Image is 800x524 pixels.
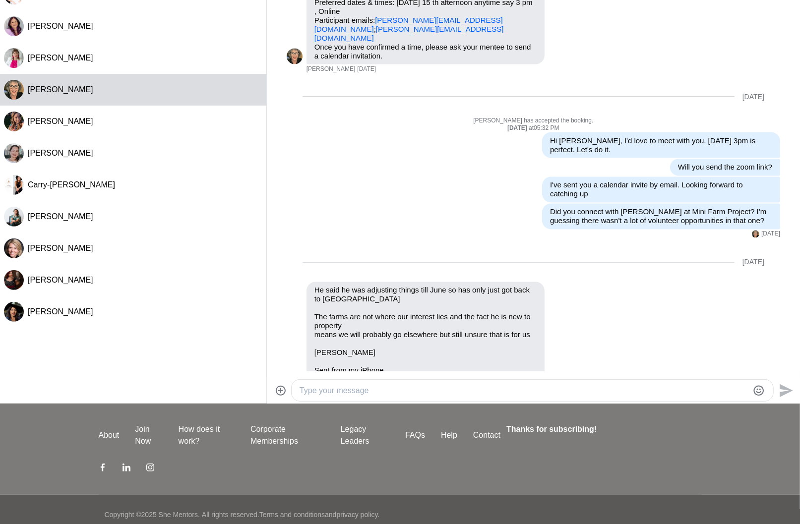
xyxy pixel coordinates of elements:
[127,423,170,447] a: Join Now
[4,270,24,290] img: M
[99,463,107,475] a: Facebook
[333,423,397,447] a: Legacy Leaders
[742,258,764,267] div: [DATE]
[314,16,503,33] a: [PERSON_NAME][EMAIL_ADDRESS][DOMAIN_NAME]
[4,112,24,131] div: Natalie Arambasic
[4,16,24,36] img: B
[314,349,537,357] p: [PERSON_NAME]
[300,385,748,397] textarea: Type your message
[287,49,303,64] img: J
[397,429,433,441] a: FAQs
[243,423,333,447] a: Corporate Memberships
[433,429,465,441] a: Help
[507,124,529,131] strong: [DATE]
[4,80,24,100] div: Jane
[4,48,24,68] img: V
[337,511,378,519] a: privacy policy
[259,511,325,519] a: Terms and conditions
[4,16,24,36] div: Bobbi Barrington
[28,244,93,252] span: [PERSON_NAME]
[314,286,537,304] p: He said he was adjusting things till June so has only just got back to [GEOGRAPHIC_DATA]
[202,510,379,520] p: All rights reserved. and .
[28,54,93,62] span: [PERSON_NAME]
[314,366,537,375] p: Sent from my iPhone
[4,207,24,227] div: Diana Soedardi
[28,22,93,30] span: [PERSON_NAME]
[550,208,772,226] p: Did you connect with [PERSON_NAME] at Mini Farm Project? I'm guessing there wasn't a lot of volun...
[774,379,796,402] button: Send
[307,65,356,73] span: [PERSON_NAME]
[4,80,24,100] img: J
[314,313,537,340] p: The farms are not where our interest lies and the fact he is new to property means we will probab...
[357,65,376,73] time: 2025-07-02T02:30:11.609Z
[146,463,154,475] a: Instagram
[28,212,93,221] span: [PERSON_NAME]
[4,238,24,258] img: S
[287,124,780,132] div: at 05:32 PM
[4,143,24,163] div: Yiyang Chen
[28,307,93,316] span: [PERSON_NAME]
[171,423,243,447] a: How does it work?
[4,302,24,322] img: R
[287,49,303,64] div: Jane
[752,231,759,238] img: J
[742,93,764,101] div: [DATE]
[4,112,24,131] img: N
[105,510,200,520] p: Copyright © 2025 She Mentors .
[91,429,127,441] a: About
[4,207,24,227] img: D
[314,25,504,42] a: [PERSON_NAME][EMAIL_ADDRESS][DOMAIN_NAME]
[28,149,93,157] span: [PERSON_NAME]
[314,43,537,60] p: Once you have confirmed a time, please ask your mentee to send a calendar invitation.
[28,117,93,125] span: [PERSON_NAME]
[550,136,772,154] p: Hi [PERSON_NAME], I'd love to meet with you. [DATE] 3pm is perfect. Let's do it.
[287,117,780,125] p: [PERSON_NAME] has accepted the booking.
[4,143,24,163] img: Y
[752,231,759,238] div: Jane
[761,231,780,238] time: 2025-07-03T07:36:06.487Z
[28,85,93,94] span: [PERSON_NAME]
[4,175,24,195] div: Carry-Louise Hansell
[123,463,130,475] a: LinkedIn
[753,385,765,397] button: Emoji picker
[465,429,508,441] a: Contact
[28,180,115,189] span: Carry-[PERSON_NAME]
[678,163,772,172] p: Will you send the zoom link?
[4,302,24,322] div: Ruwini Taleyratne
[4,238,24,258] div: Susan Elford
[28,276,93,284] span: [PERSON_NAME]
[550,181,772,199] p: I've sent you a calendar invite by email. Looking forward to catching up
[506,423,695,435] h4: Thanks for subscribing!
[4,270,24,290] div: Melissa Rodda
[4,48,24,68] div: Vanessa Victor
[4,175,24,195] img: C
